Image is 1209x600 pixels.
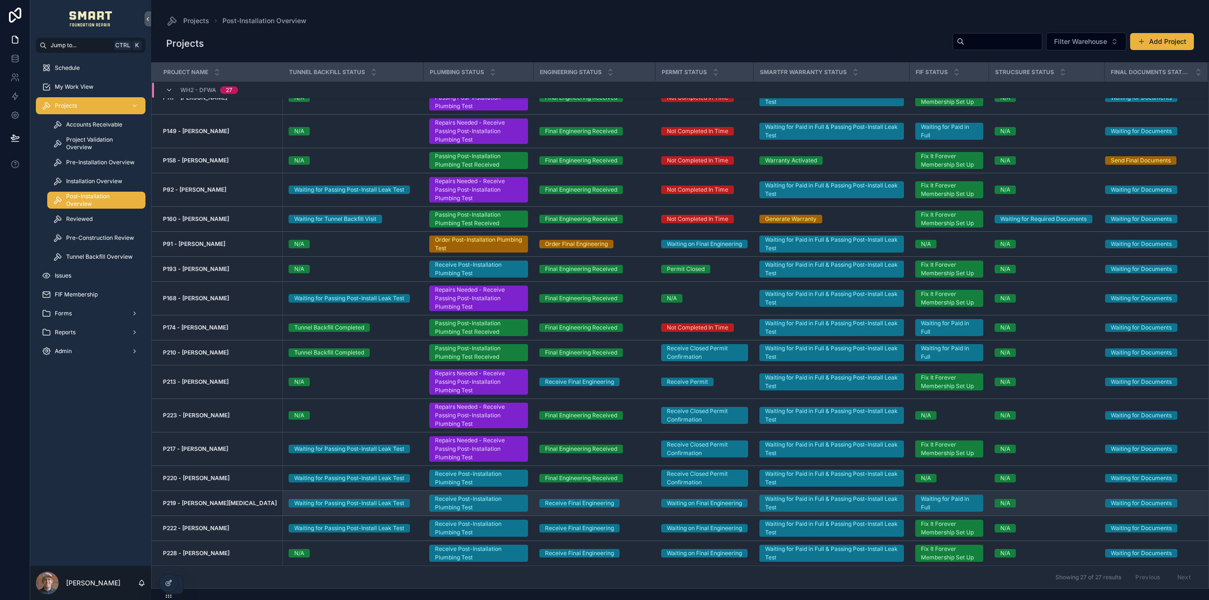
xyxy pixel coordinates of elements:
div: Waiting for Documents [1111,323,1172,332]
a: Not Completed In Time [661,127,748,135]
div: Receive Closed Permit Confirmation [667,440,742,457]
a: Receive Permit [661,378,748,386]
div: N/A [1000,499,1010,507]
a: Waiting for Passing Post-Install Leak Test [289,474,418,482]
div: Not Completed In Time [667,186,728,194]
span: Jump to... [51,42,111,49]
strong: P223 - [PERSON_NAME] [163,412,230,419]
button: Jump to...CtrlK [36,38,145,53]
a: N/A [289,378,418,386]
div: Waiting for Documents [1111,127,1172,135]
a: Waiting for Paid in Full [915,123,983,140]
span: Schedule [55,64,80,72]
a: Waiting for Paid in Full & Passing Post-Install Leak Test [759,290,904,307]
a: Fix It Forever Membership Set Up [915,373,983,390]
a: Order Final Engineering [539,240,650,248]
div: Final Engineering Received [545,156,617,165]
div: Waiting for Paid in Full & Passing Post-Install Leak Test [765,290,898,307]
span: Filter Warehouse [1054,37,1107,46]
div: Waiting for Tunnel Backfill Visit [294,215,376,223]
a: Waiting for Paid in Full & Passing Post-Install Leak Test [759,373,904,390]
div: Final Engineering Received [545,294,617,303]
div: Waiting for Passing Post-Install Leak Test [294,474,404,482]
a: N/A [995,294,1099,303]
span: Pre-Installation Overview [66,159,135,166]
a: Receive Closed Permit Confirmation [661,470,748,487]
a: N/A [995,499,1099,507]
a: N/A [289,127,418,135]
div: Waiting for Paid in Full & Passing Post-Install Leak Test [765,373,898,390]
a: Waiting for Paid in Full & Passing Post-Install Leak Test [759,236,904,253]
div: Generate Warranty [765,215,817,223]
div: Waiting for Documents [1111,215,1172,223]
a: Permit Closed [661,265,748,273]
a: Repairs Needed - Receive Passing Post-Installation Plumbing Test [429,177,528,203]
div: Waiting on Final Engineering [667,499,742,507]
a: Send Final Documents [1105,156,1197,165]
a: P223 - [PERSON_NAME] [163,412,277,419]
span: Installation Overview [66,177,122,185]
a: Waiting for Documents [1105,378,1197,386]
strong: P174 - [PERSON_NAME] [163,324,228,331]
span: Projects [183,16,209,25]
div: Final Engineering Received [545,445,617,453]
a: Project Validation Overview [47,135,145,152]
a: N/A [995,127,1099,135]
a: Post-Installation Overview [222,16,307,25]
a: N/A [995,378,1099,386]
button: Select Button [1046,33,1126,51]
div: Final Engineering Received [545,215,617,223]
a: Admin [36,343,145,360]
a: Final Engineering Received [539,445,650,453]
a: Waiting for Documents [1105,294,1197,303]
div: Waiting for Paid in Full & Passing Post-Install Leak Test [765,470,898,487]
a: Forms [36,305,145,322]
div: N/A [294,411,304,420]
div: N/A [294,265,304,273]
div: Fix It Forever Membership Set Up [921,181,978,198]
div: Waiting for Paid in Full & Passing Post-Install Leak Test [765,319,898,336]
a: Not Completed In Time [661,156,748,165]
span: Accounts Receivable [66,121,122,128]
div: N/A [667,294,677,303]
a: Schedule [36,59,145,76]
div: Final Engineering Received [545,474,617,482]
a: Repairs Needed - Receive Passing Post-Installation Plumbing Test [429,436,528,462]
a: Repairs Needed - Receive Passing Post-Installation Plumbing Test [429,369,528,395]
a: Waiting for Documents [1105,186,1197,194]
a: Final Engineering Received [539,411,650,420]
div: N/A [921,411,931,420]
div: N/A [294,240,304,248]
div: Fix It Forever Membership Set Up [921,261,978,278]
div: Final Engineering Received [545,265,617,273]
div: Tunnel Backfill Completed [294,348,364,357]
span: FIF Membership [55,291,98,298]
div: Repairs Needed - Receive Passing Post-Installation Plumbing Test [435,436,522,462]
a: Waiting for Required Documents [995,215,1099,223]
div: Waiting for Passing Post-Install Leak Test [294,294,404,303]
span: Issues [55,272,71,279]
div: Waiting on Final Engineering [667,240,742,248]
a: Fix It Forever Membership Set Up [915,181,983,198]
div: Fix It Forever Membership Set Up [921,290,978,307]
a: Post-Installation Overview [47,192,145,209]
a: Waiting for Passing Post-Install Leak Test [289,445,418,453]
a: Repairs Needed - Receive Passing Post-Installation Plumbing Test [429,286,528,311]
a: Not Completed In Time [661,186,748,194]
a: Projects [36,97,145,114]
div: Tunnel Backfill Completed [294,323,364,332]
div: Fix It Forever Membership Set Up [921,373,978,390]
div: N/A [294,156,304,165]
img: App logo [69,11,112,26]
div: N/A [1000,186,1010,194]
div: N/A [294,378,304,386]
div: Order Post-Installation Plumbing Test [435,236,522,253]
a: Passing Post-Installation Plumbing Test Received [429,319,528,336]
a: Tunnel Backfill Overview [47,248,145,265]
div: N/A [1000,411,1010,420]
div: N/A [1000,294,1010,303]
a: Pre-Installation Overview [47,154,145,171]
div: N/A [294,127,304,135]
a: Final Engineering Received [539,156,650,165]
